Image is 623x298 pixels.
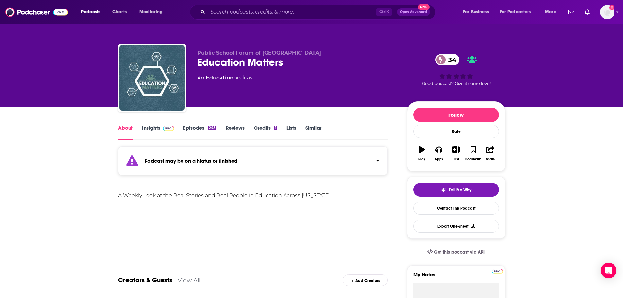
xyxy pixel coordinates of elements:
[465,142,482,165] button: Bookmark
[206,75,234,81] a: Education
[418,157,425,161] div: Play
[413,272,499,283] label: My Notes
[139,8,163,17] span: Monitoring
[449,187,471,193] span: Tell Me Why
[459,7,497,17] button: open menu
[400,10,427,14] span: Open Advanced
[5,6,68,18] img: Podchaser - Follow, Share and Rate Podcasts
[208,7,376,17] input: Search podcasts, credits, & more...
[112,8,127,17] span: Charts
[163,126,174,131] img: Podchaser Pro
[413,220,499,233] button: Export One-Sheet
[500,8,531,17] span: For Podcasters
[600,5,614,19] span: Logged in as arobertson1
[413,183,499,197] button: tell me why sparkleTell Me Why
[413,108,499,122] button: Follow
[254,125,277,140] a: Credits1
[609,5,614,10] svg: Add a profile image
[422,244,490,260] a: Get this podcast via API
[178,277,201,284] a: View All
[142,125,174,140] a: InsightsPodchaser Pro
[463,8,489,17] span: For Business
[486,157,495,161] div: Share
[442,54,459,65] span: 34
[274,126,277,130] div: 1
[601,263,616,278] div: Open Intercom Messenger
[407,50,505,90] div: 34Good podcast? Give it some love!
[413,202,499,215] a: Contact This Podcast
[343,274,388,286] div: Add Creators
[226,125,245,140] a: Reviews
[566,7,577,18] a: Show notifications dropdown
[197,74,254,82] div: An podcast
[108,7,130,17] a: Charts
[197,50,321,56] span: Public School Forum of [GEOGRAPHIC_DATA]
[435,54,459,65] a: 34
[376,8,392,16] span: Ctrl K
[208,126,216,130] div: 248
[118,191,388,200] div: A Weekly Look at the Real Stories and Real People in Education Across [US_STATE].
[413,142,430,165] button: Play
[118,125,133,140] a: About
[413,125,499,138] div: Rate
[183,125,216,140] a: Episodes248
[492,269,503,274] img: Podchaser Pro
[441,187,446,193] img: tell me why sparkle
[196,5,442,20] div: Search podcasts, credits, & more...
[119,45,185,111] img: Education Matters
[545,8,556,17] span: More
[434,249,485,255] span: Get this podcast via API
[77,7,109,17] button: open menu
[447,142,464,165] button: List
[118,150,388,175] section: Click to expand status details
[582,7,592,18] a: Show notifications dropdown
[600,5,614,19] button: Show profile menu
[305,125,321,140] a: Similar
[454,157,459,161] div: List
[495,7,541,17] button: open menu
[135,7,171,17] button: open menu
[286,125,296,140] a: Lists
[118,276,172,284] a: Creators & Guests
[397,8,430,16] button: Open AdvancedNew
[81,8,100,17] span: Podcasts
[430,142,447,165] button: Apps
[422,81,491,86] span: Good podcast? Give it some love!
[600,5,614,19] img: User Profile
[482,142,499,165] button: Share
[145,158,237,164] strong: Podcast may be on a hiatus or finished
[492,268,503,274] a: Pro website
[465,157,481,161] div: Bookmark
[418,4,430,10] span: New
[435,157,443,161] div: Apps
[541,7,564,17] button: open menu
